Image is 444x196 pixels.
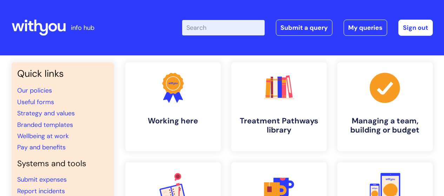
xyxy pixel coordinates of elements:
a: Strategy and values [17,109,75,117]
a: Our policies [17,86,52,95]
a: Submit a query [276,20,332,36]
h3: Quick links [17,68,108,79]
a: Working here [125,62,221,151]
a: Submit expenses [17,175,67,184]
h4: Working here [131,116,215,126]
a: Wellbeing at work [17,132,69,140]
input: Search [182,20,265,35]
h4: Systems and tools [17,159,108,169]
a: Pay and benefits [17,143,66,151]
a: Branded templates [17,121,73,129]
h4: Managing a team, building or budget [343,116,427,135]
a: Useful forms [17,98,54,106]
a: My queries [344,20,387,36]
a: Managing a team, building or budget [337,62,433,151]
h4: Treatment Pathways library [237,116,321,135]
a: Sign out [398,20,433,36]
p: info hub [71,22,94,33]
a: Treatment Pathways library [231,62,327,151]
div: | - [182,20,433,36]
